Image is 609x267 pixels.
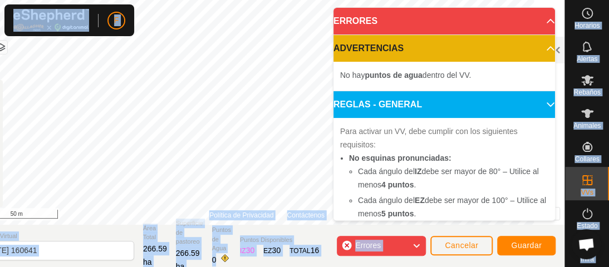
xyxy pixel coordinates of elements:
[577,222,597,229] span: Estado
[358,165,548,191] li: Cada ángulo del debe ser mayor de 80° – Utilice al menos .
[365,71,422,80] b: puntos de agua
[246,246,255,255] span: 30
[355,241,381,250] span: Errores
[240,245,254,256] div: IZ
[571,229,601,259] a: Chat abierto
[340,127,518,149] span: Para activar un VV, debe cumplir con los siguientes requisitos:
[209,210,273,220] a: Política de Privacidad
[415,196,425,205] b: EZ
[311,246,320,255] span: 16
[580,256,593,263] span: Infra
[240,235,319,245] span: Puntos Disponibles
[212,255,217,264] span: 0
[333,62,555,91] p-accordion-content: ADVERTENCIAS
[381,180,414,189] b: 4 puntos
[511,241,542,250] span: Guardar
[577,56,597,62] span: Alertas
[340,71,471,80] span: No hay dentro del VV.
[212,225,231,253] span: Puntos de Agua
[415,167,421,176] b: IZ
[358,194,548,220] li: Cada ángulo del debe ser mayor de 100° – Utilice al menos .
[333,42,404,55] span: ADVERTENCIAS
[333,14,377,28] span: ERRORES
[574,156,599,162] span: Collares
[13,9,89,32] img: Logo Gallagher
[333,8,555,34] p-accordion-header: ERRORES
[272,246,281,255] span: 30
[381,209,414,218] b: 5 puntos
[143,244,167,266] span: 266.59 ha
[143,224,167,242] span: Área Total
[176,219,203,246] span: Superficie de pastoreo
[287,210,324,220] a: Contáctenos
[114,14,119,26] span: F
[497,236,556,255] button: Guardar
[574,22,600,29] span: Horarios
[289,245,319,256] div: TOTAL
[581,189,593,196] span: VVs
[349,154,451,162] b: No esquinas pronunciadas:
[333,35,555,62] p-accordion-header: ADVERTENCIAS
[430,236,493,255] button: Cancelar
[333,98,422,111] span: REGLAS - GENERAL
[573,122,601,129] span: Animales
[445,241,478,250] span: Cancelar
[573,89,600,96] span: Rebaños
[333,91,555,118] p-accordion-header: REGLAS - GENERAL
[263,245,281,256] div: EZ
